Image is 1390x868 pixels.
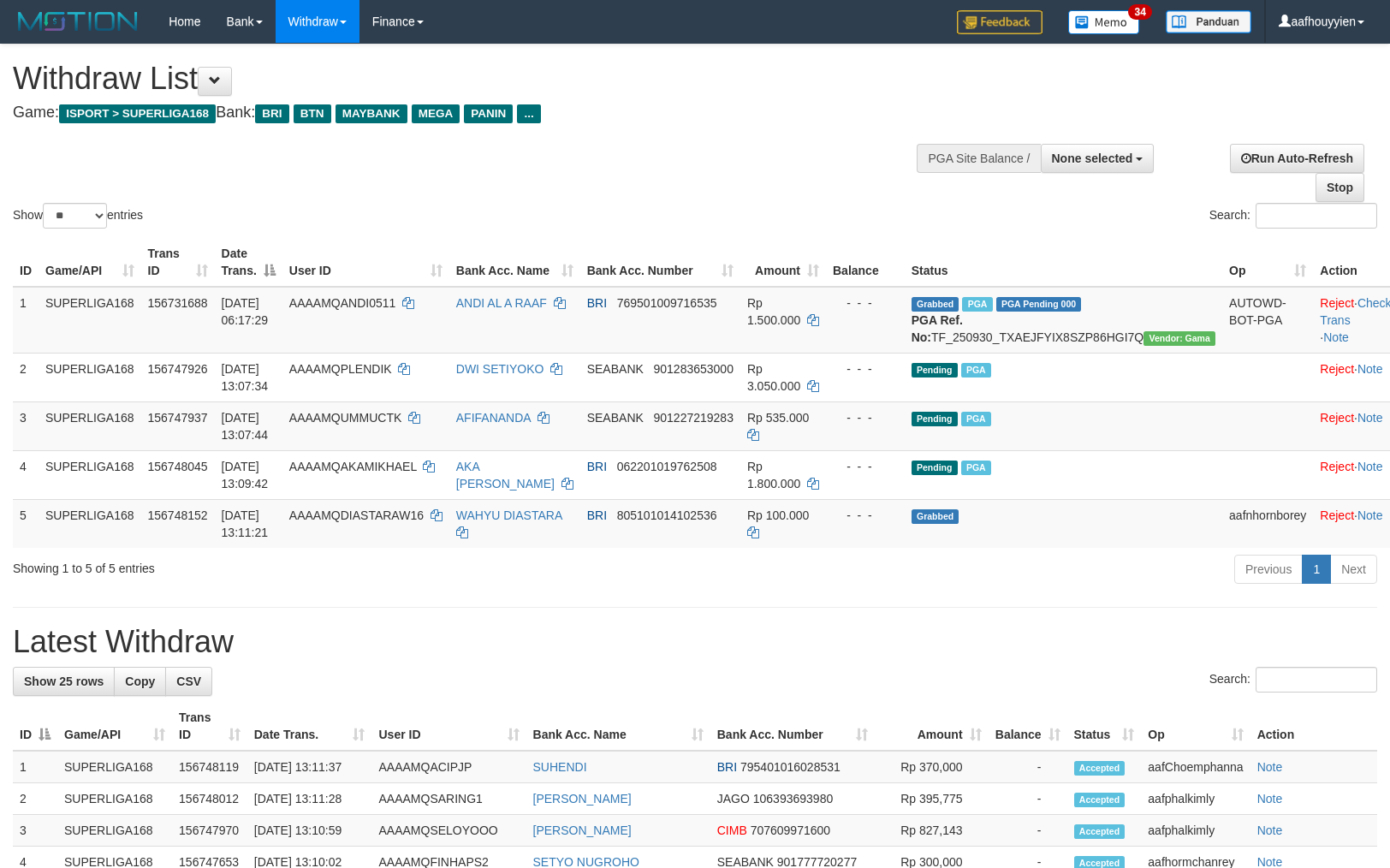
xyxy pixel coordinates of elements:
[1128,4,1151,20] span: 34
[526,702,710,751] th: Bank Acc. Name: activate to sort column ascending
[456,508,562,522] a: WAHYU DIASTARA
[371,783,526,815] td: AAAAMQSARING1
[989,702,1067,751] th: Balance: activate to sort column ascending
[13,815,57,847] td: 3
[1257,760,1283,774] a: Note
[148,411,208,425] span: 156747937
[247,815,372,847] td: [DATE] 13:10:59
[39,353,141,401] td: SUPERLIGA168
[371,815,526,847] td: AAAAMQSELOYOOO
[1141,702,1250,751] th: Op: activate to sort column ascending
[1256,203,1377,229] input: Search:
[1230,144,1364,173] a: Run Auto-Refresh
[996,297,1082,312] span: PGA Pending
[1357,411,1383,425] a: Note
[1234,555,1303,584] a: Previous
[1323,330,1349,344] a: Note
[13,553,567,577] div: Showing 1 to 5 of 5 entries
[39,238,141,287] th: Game/API: activate to sort column ascending
[912,313,963,344] b: PGA Ref. No:
[833,458,898,475] div: - - -
[1357,508,1383,522] a: Note
[1143,331,1215,346] span: Vendor URL: https://trx31.1velocity.biz
[1302,555,1331,584] a: 1
[654,362,734,376] span: Copy 901283653000 to clipboard
[580,238,740,287] th: Bank Acc. Number: activate to sort column ascending
[717,760,737,774] span: BRI
[989,815,1067,847] td: -
[289,460,417,473] span: AAAAMQAKAMIKHAEL
[247,702,372,751] th: Date Trans.: activate to sort column ascending
[57,702,172,751] th: Game/API: activate to sort column ascending
[13,401,39,450] td: 3
[247,751,372,783] td: [DATE] 13:11:37
[961,363,991,378] span: Marked by aafsengchandara
[747,460,800,490] span: Rp 1.800.000
[1209,203,1377,229] label: Search:
[222,460,269,490] span: [DATE] 13:09:42
[875,751,989,783] td: Rp 370,000
[1357,460,1383,473] a: Note
[336,104,407,123] span: MAYBANK
[148,460,208,473] span: 156748045
[1250,702,1377,751] th: Action
[1316,173,1364,202] a: Stop
[222,362,269,393] span: [DATE] 13:07:34
[1257,823,1283,837] a: Note
[717,792,750,806] span: JAGO
[533,760,587,774] a: SUHENDI
[1209,667,1377,693] label: Search:
[13,238,39,287] th: ID
[989,783,1067,815] td: -
[957,10,1042,34] img: Feedback.jpg
[912,297,959,312] span: Grabbed
[13,450,39,499] td: 4
[905,238,1222,287] th: Status
[1052,152,1133,165] span: None selected
[1141,751,1250,783] td: aafChoemphanna
[533,823,632,837] a: [PERSON_NAME]
[13,353,39,401] td: 2
[1166,10,1251,33] img: panduan.png
[282,238,449,287] th: User ID: activate to sort column ascending
[654,411,734,425] span: Copy 901227219283 to clipboard
[1222,499,1313,548] td: aafnhornborey
[1320,411,1354,425] a: Reject
[289,508,424,522] span: AAAAMQDIASTARAW16
[148,362,208,376] span: 156747926
[833,360,898,378] div: - - -
[13,62,910,96] h1: Withdraw List
[961,412,991,426] span: Marked by aafsengchandara
[13,783,57,815] td: 2
[141,238,215,287] th: Trans ID: activate to sort column ascending
[222,508,269,539] span: [DATE] 13:11:21
[172,702,247,751] th: Trans ID: activate to sort column ascending
[43,203,107,229] select: Showentries
[747,296,800,327] span: Rp 1.500.000
[1257,792,1283,806] a: Note
[1222,238,1313,287] th: Op: activate to sort column ascending
[617,296,717,310] span: Copy 769501009716535 to clipboard
[13,667,115,696] a: Show 25 rows
[962,297,992,312] span: Marked by aafromsomean
[114,667,166,696] a: Copy
[587,411,644,425] span: SEABANK
[456,411,531,425] a: AFIFANANDA
[1222,287,1313,354] td: AUTOWD-BOT-PGA
[456,296,547,310] a: ANDI AL A RAAF
[172,751,247,783] td: 156748119
[912,412,958,426] span: Pending
[57,783,172,815] td: SUPERLIGA168
[587,508,607,522] span: BRI
[751,823,830,837] span: Copy 707609971600 to clipboard
[617,508,717,522] span: Copy 805101014102536 to clipboard
[255,104,288,123] span: BRI
[1068,10,1140,34] img: Button%20Memo.svg
[1320,508,1354,522] a: Reject
[710,702,875,751] th: Bank Acc. Number: activate to sort column ascending
[39,499,141,548] td: SUPERLIGA168
[165,667,212,696] a: CSV
[912,509,959,524] span: Grabbed
[587,362,644,376] span: SEABANK
[39,287,141,354] td: SUPERLIGA168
